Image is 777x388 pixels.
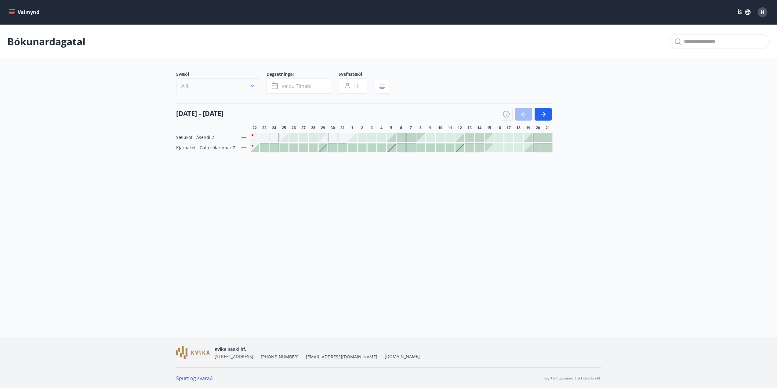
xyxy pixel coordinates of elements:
[252,125,257,130] span: 22
[176,145,235,151] span: Kjarnakot - Gata sólarinnar 7
[306,354,377,360] span: [EMAIL_ADDRESS][DOMAIN_NAME]
[429,125,431,130] span: 9
[371,125,373,130] span: 3
[176,71,267,78] span: Svæði
[272,125,276,130] span: 24
[267,78,331,94] button: Veldu tímabil
[761,9,764,16] span: H
[380,125,383,130] span: 4
[176,78,259,93] button: Allt
[526,125,530,130] span: 19
[477,125,481,130] span: 14
[516,125,521,130] span: 18
[351,125,353,130] span: 1
[734,7,754,18] button: ÍS
[261,354,299,360] span: [PHONE_NUMBER]
[176,346,210,359] img: GzFmWhuCkUxVWrb40sWeioDp5tjnKZ3EtzLhRfaL.png
[7,7,42,18] button: menu
[250,133,259,142] div: Gráir dagar eru ekki bókanlegir
[507,125,511,130] span: 17
[448,125,452,130] span: 11
[281,83,313,89] span: Veldu tímabil
[339,71,375,78] span: Svefnstæði
[419,125,422,130] span: 8
[262,125,267,130] span: 23
[339,78,367,94] button: +1
[497,125,501,130] span: 16
[270,133,279,142] div: Gráir dagar eru ekki bókanlegir
[390,125,392,130] span: 5
[487,125,491,130] span: 15
[282,125,286,130] span: 25
[361,125,363,130] span: 2
[438,125,442,130] span: 10
[267,71,339,78] span: Dagsetningar
[458,125,462,130] span: 12
[176,375,213,382] a: Spurt og svarað
[340,125,345,130] span: 31
[400,125,402,130] span: 6
[318,133,328,142] div: Gráir dagar eru ekki bókanlegir
[260,133,269,142] div: Gráir dagar eru ekki bókanlegir
[755,5,770,20] button: H
[321,125,325,130] span: 29
[181,82,189,89] span: Allt
[176,109,223,118] h4: [DATE] - [DATE]
[301,125,306,130] span: 27
[467,125,472,130] span: 13
[546,125,550,130] span: 21
[328,133,337,142] div: Gráir dagar eru ekki bókanlegir
[338,133,347,142] div: Gráir dagar eru ekki bókanlegir
[410,125,412,130] span: 7
[543,375,601,381] p: Keyrt á hugbúnaði frá Dorado ehf.
[536,125,540,130] span: 20
[7,35,85,48] p: Bókunardagatal
[311,125,315,130] span: 28
[354,83,359,89] span: +1
[215,346,246,352] span: Kvika banki hf.
[385,354,420,359] a: [DOMAIN_NAME]
[215,354,253,359] span: [STREET_ADDRESS]
[176,134,214,140] span: Sælukot - Ásendi 2
[292,125,296,130] span: 26
[331,125,335,130] span: 30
